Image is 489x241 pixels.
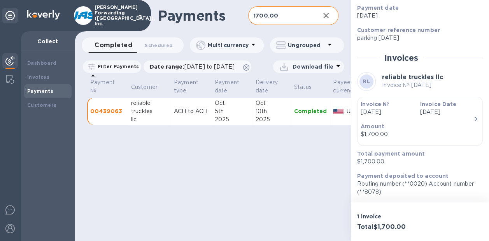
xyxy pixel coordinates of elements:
[90,78,125,95] span: Payment №
[131,83,168,91] span: Customer
[131,99,168,107] div: reliable
[184,64,235,70] span: [DATE] to [DATE]
[361,108,414,116] p: [DATE]
[347,107,366,115] p: USD
[357,173,449,179] b: Payment deposited to account
[90,78,115,95] p: Payment №
[174,107,209,115] p: ACH to ACH
[382,73,443,81] b: reliable truckles llc
[144,60,251,73] div: Date range:[DATE] to [DATE]
[145,41,173,50] span: Scheduled
[256,107,288,115] div: 10th
[382,81,443,89] p: Invoice № [DATE]
[420,108,473,116] p: [DATE]
[294,83,312,91] p: Status
[27,74,49,80] b: Invoices
[158,7,248,24] h1: Payments
[215,78,249,95] span: Payment date
[174,78,209,95] span: Payment type
[131,83,158,91] p: Customer
[357,12,477,20] p: [DATE]
[294,83,322,91] span: Status
[357,180,477,196] p: Routing number (**0020) Account number (**8078)
[2,8,18,23] div: Unpin categories
[256,78,278,95] p: Delivery date
[90,107,125,115] p: 00439063
[256,78,288,95] span: Delivery date
[333,109,344,114] img: USD
[95,40,132,51] span: Completed
[174,78,198,95] p: Payment type
[27,88,53,94] b: Payments
[384,53,418,63] h2: Invoices
[357,223,417,231] h3: Total $1,700.00
[361,101,389,107] b: Invoice №
[27,37,68,45] p: Collect
[357,34,477,42] p: parking [DATE]
[294,107,327,115] p: Completed
[131,115,168,124] div: llc
[95,5,133,27] p: [PERSON_NAME] Forwarding ([GEOGRAPHIC_DATA]), Inc.
[361,130,473,138] div: $1,700.00
[357,5,399,11] b: Payment date
[333,78,366,95] span: Payee currency
[420,101,456,107] b: Invoice Date
[215,78,239,95] p: Payment date
[256,115,288,124] div: 2025
[293,63,333,71] p: Download file
[150,63,238,71] p: Date range :
[363,78,370,84] b: RL
[357,158,477,166] p: $1,700.00
[215,115,249,124] div: 2025
[27,102,57,108] b: Customers
[27,60,57,66] b: Dashboard
[215,107,249,115] div: 5th
[288,41,325,49] p: Ungrouped
[27,10,60,19] img: Logo
[333,78,356,95] p: Payee currency
[95,63,139,70] p: Filter Payments
[215,99,249,107] div: Oct
[357,213,417,220] p: 1 invoice
[357,97,483,146] button: Invoice №[DATE]Invoice Date[DATE]Amount$1,700.00
[357,27,440,33] b: Customer reference number
[361,123,384,129] b: Amount
[131,107,168,115] div: truckles
[357,151,425,157] b: Total payment amount
[256,99,288,107] div: Oct
[208,41,249,49] p: Multi currency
